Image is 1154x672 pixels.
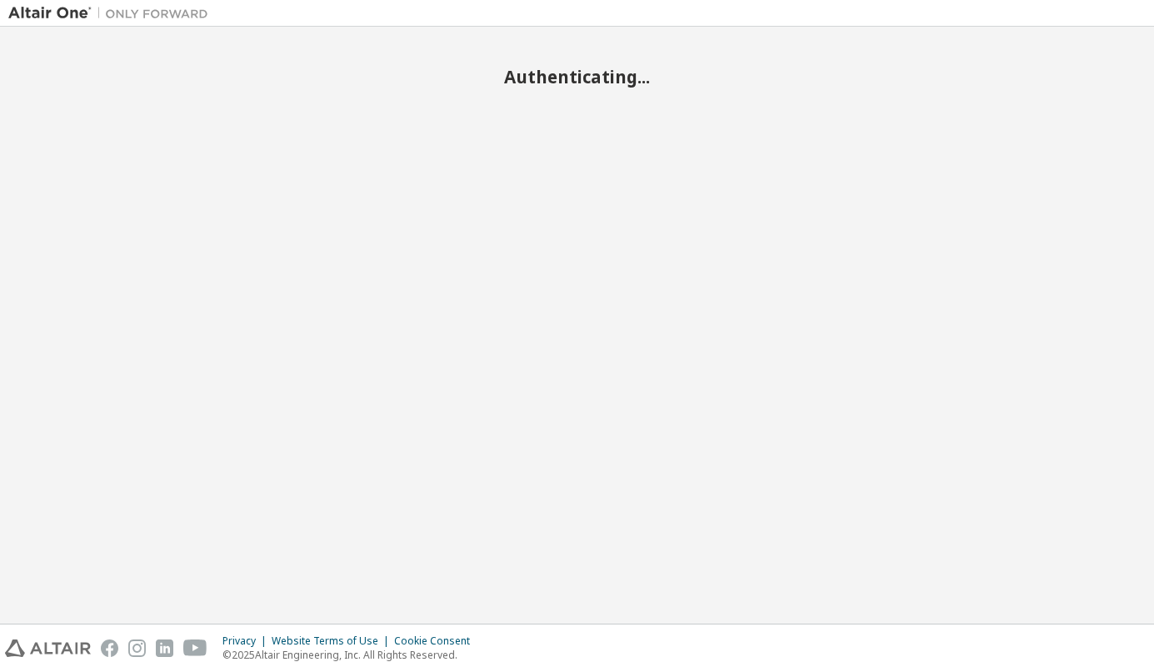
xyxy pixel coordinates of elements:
[272,634,394,648] div: Website Terms of Use
[222,634,272,648] div: Privacy
[128,639,146,657] img: instagram.svg
[101,639,118,657] img: facebook.svg
[8,5,217,22] img: Altair One
[5,639,91,657] img: altair_logo.svg
[394,634,480,648] div: Cookie Consent
[222,648,480,662] p: © 2025 Altair Engineering, Inc. All Rights Reserved.
[156,639,173,657] img: linkedin.svg
[8,66,1146,88] h2: Authenticating...
[183,639,207,657] img: youtube.svg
